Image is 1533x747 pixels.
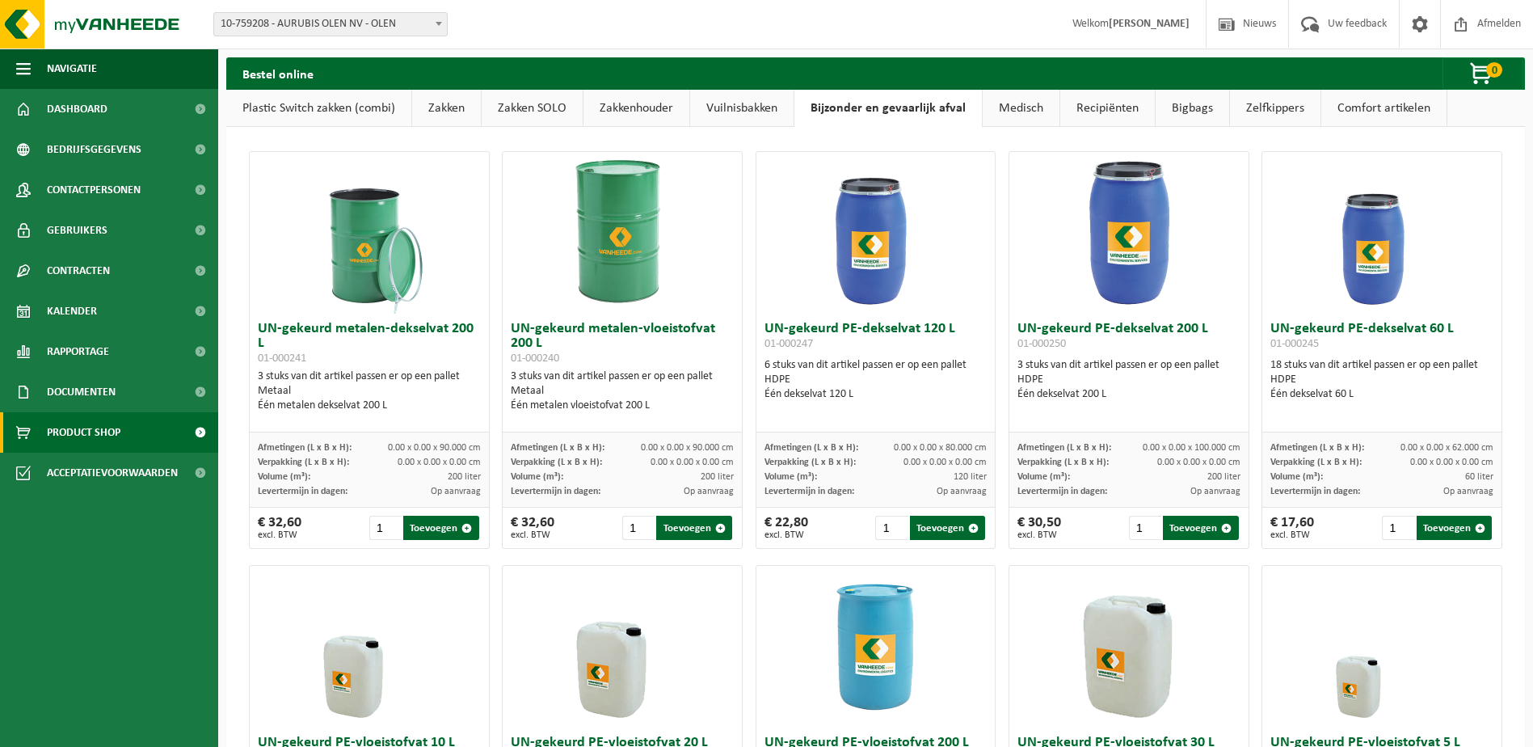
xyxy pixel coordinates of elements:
[1270,322,1493,354] h3: UN-gekeurd PE-dekselvat 60 L
[47,251,110,291] span: Contracten
[1400,443,1493,453] span: 0.00 x 0.00 x 62.000 cm
[226,57,330,89] h2: Bestel online
[1321,90,1447,127] a: Comfort artikelen
[1270,472,1323,482] span: Volume (m³):
[641,443,734,453] span: 0.00 x 0.00 x 90.000 cm
[541,566,703,728] img: 01-000611
[1382,516,1414,540] input: 1
[656,516,731,540] button: Toevoegen
[684,487,734,496] span: Op aanvraag
[47,331,109,372] span: Rapportage
[1048,566,1210,728] img: 01-000592
[47,291,97,331] span: Kalender
[651,458,734,467] span: 0.00 x 0.00 x 0.00 cm
[288,152,450,314] img: 01-000241
[764,358,988,402] div: 6 stuks van dit artikel passen er op een pallet
[258,352,306,365] span: 01-000241
[954,472,987,482] span: 120 liter
[1017,322,1240,354] h3: UN-gekeurd PE-dekselvat 200 L
[258,530,301,540] span: excl. BTW
[1143,443,1240,453] span: 0.00 x 0.00 x 100.000 cm
[47,170,141,210] span: Contactpersonen
[1465,472,1493,482] span: 60 liter
[482,90,583,127] a: Zakken SOLO
[1270,458,1362,467] span: Verpakking (L x B x H):
[258,399,481,413] div: Één metalen dekselvat 200 L
[47,210,107,251] span: Gebruikers
[764,458,856,467] span: Verpakking (L x B x H):
[764,338,813,350] span: 01-000247
[1270,387,1493,402] div: Één dekselvat 60 L
[258,443,352,453] span: Afmetingen (L x B x H):
[47,412,120,453] span: Product Shop
[258,458,349,467] span: Verpakking (L x B x H):
[764,322,988,354] h3: UN-gekeurd PE-dekselvat 120 L
[983,90,1059,127] a: Medisch
[511,384,734,399] div: Metaal
[448,472,481,482] span: 200 liter
[47,89,107,129] span: Dashboard
[258,322,481,365] h3: UN-gekeurd metalen-dekselvat 200 L
[937,487,987,496] span: Op aanvraag
[910,516,985,540] button: Toevoegen
[511,472,563,482] span: Volume (m³):
[511,516,554,540] div: € 32,60
[1410,458,1493,467] span: 0.00 x 0.00 x 0.00 cm
[622,516,655,540] input: 1
[1270,373,1493,387] div: HDPE
[894,443,987,453] span: 0.00 x 0.00 x 80.000 cm
[1017,443,1111,453] span: Afmetingen (L x B x H):
[1230,90,1320,127] a: Zelfkippers
[1129,516,1161,540] input: 1
[764,472,817,482] span: Volume (m³):
[398,458,481,467] span: 0.00 x 0.00 x 0.00 cm
[1163,516,1238,540] button: Toevoegen
[431,487,481,496] span: Op aanvraag
[1486,62,1502,78] span: 0
[1109,18,1190,30] strong: [PERSON_NAME]
[1017,487,1107,496] span: Levertermijn in dagen:
[1270,487,1360,496] span: Levertermijn in dagen:
[511,530,554,540] span: excl. BTW
[511,369,734,413] div: 3 stuks van dit artikel passen er op een pallet
[764,387,988,402] div: Één dekselvat 120 L
[213,12,448,36] span: 10-759208 - AURUBIS OLEN NV - OLEN
[541,152,703,314] img: 01-000240
[511,322,734,365] h3: UN-gekeurd metalen-vloeistofvat 200 L
[1270,358,1493,402] div: 18 stuks van dit artikel passen er op een pallet
[412,90,481,127] a: Zakken
[403,516,478,540] button: Toevoegen
[388,443,481,453] span: 0.00 x 0.00 x 90.000 cm
[1156,90,1229,127] a: Bigbags
[1270,516,1314,540] div: € 17,60
[511,399,734,413] div: Één metalen vloeistofvat 200 L
[1060,90,1155,127] a: Recipiënten
[764,530,808,540] span: excl. BTW
[1417,516,1492,540] button: Toevoegen
[258,516,301,540] div: € 32,60
[1270,338,1319,350] span: 01-000245
[1048,152,1210,314] img: 01-000250
[875,516,908,540] input: 1
[583,90,689,127] a: Zakkenhouder
[511,443,604,453] span: Afmetingen (L x B x H):
[794,90,982,127] a: Bijzonder en gevaarlijk afval
[511,458,602,467] span: Verpakking (L x B x H):
[701,472,734,482] span: 200 liter
[1190,487,1240,496] span: Op aanvraag
[1017,458,1109,467] span: Verpakking (L x B x H):
[1017,472,1070,482] span: Volume (m³):
[258,472,310,482] span: Volume (m³):
[1017,338,1066,350] span: 01-000250
[1207,472,1240,482] span: 200 liter
[1157,458,1240,467] span: 0.00 x 0.00 x 0.00 cm
[47,49,97,89] span: Navigatie
[903,458,987,467] span: 0.00 x 0.00 x 0.00 cm
[1270,530,1314,540] span: excl. BTW
[764,487,854,496] span: Levertermijn in dagen:
[214,13,447,36] span: 10-759208 - AURUBIS OLEN NV - OLEN
[764,373,988,387] div: HDPE
[1301,152,1463,314] img: 01-000245
[47,372,116,412] span: Documenten
[226,90,411,127] a: Plastic Switch zakken (combi)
